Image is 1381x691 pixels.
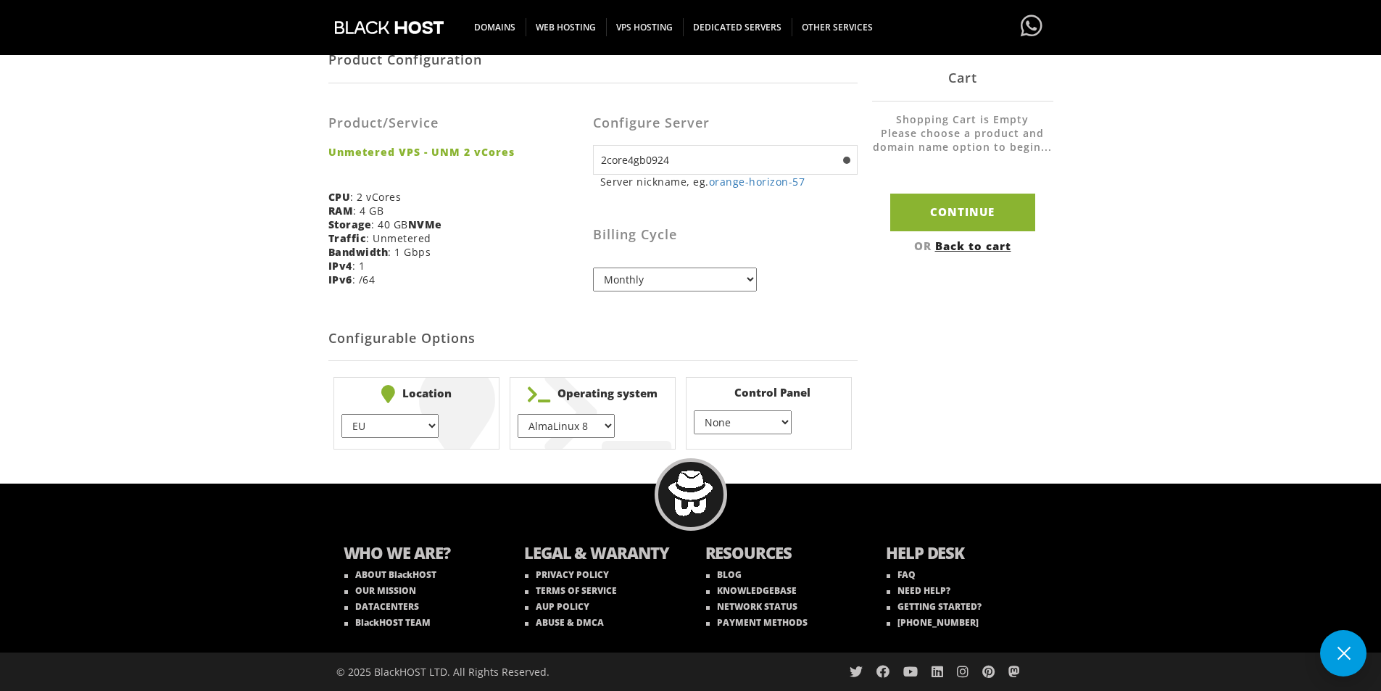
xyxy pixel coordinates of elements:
small: Server nickname, eg. [600,175,858,189]
div: Product Configuration [328,36,858,83]
b: IPv4 [328,259,352,273]
select: } } } } [694,410,791,434]
a: DATACENTERS [344,600,419,613]
b: Traffic [328,231,367,245]
a: BlackHOST TEAM [344,616,431,629]
a: NETWORK STATUS [706,600,797,613]
a: GETTING STARTED? [887,600,982,613]
span: VPS HOSTING [606,18,684,36]
select: } } } } } } [341,414,439,438]
li: Shopping Cart is Empty Please choose a product and domain name option to begin... [872,112,1053,168]
a: AUP POLICY [525,600,589,613]
b: RESOURCES [705,542,858,567]
b: Bandwidth [328,245,389,259]
span: DOMAINS [464,18,526,36]
b: NVMe [408,218,442,231]
div: OR [872,238,1053,252]
a: TERMS OF SERVICE [525,584,617,597]
a: NEED HELP? [887,584,950,597]
h3: Product/Service [328,116,582,131]
a: ABOUT BlackHOST [344,568,436,581]
h3: Billing Cycle [593,228,858,242]
b: CPU [328,190,351,204]
input: Hostname [593,145,858,175]
b: Storage [328,218,372,231]
h2: Configurable Options [328,317,858,361]
a: OUR MISSION [344,584,416,597]
a: Back to cart [935,238,1011,252]
a: BLOG [706,568,742,581]
span: OTHER SERVICES [792,18,883,36]
img: BlackHOST mascont, Blacky. [668,471,713,516]
b: Operating system [518,385,668,403]
b: IPv6 [328,273,352,286]
a: PRIVACY POLICY [525,568,609,581]
input: Continue [890,194,1035,231]
h3: Configure Server [593,116,858,131]
select: } } } } } } } } } } } } } } } } } } } } } [518,414,615,438]
a: KNOWLEDGEBASE [706,584,797,597]
b: HELP DESK [886,542,1038,567]
strong: Unmetered VPS - UNM 2 vCores [328,145,582,159]
span: WEB HOSTING [526,18,607,36]
a: FAQ [887,568,916,581]
div: © 2025 BlackHOST LTD. All Rights Reserved. [336,653,684,691]
div: : 2 vCores : 4 GB : 40 GB : Unmetered : 1 Gbps : 1 : /64 [328,94,593,297]
a: orange-horizon-57 [709,175,805,189]
a: ABUSE & DMCA [525,616,604,629]
span: DEDICATED SERVERS [683,18,792,36]
b: Location [341,385,492,403]
b: RAM [328,204,354,218]
div: Cart [872,54,1053,102]
b: WHO WE ARE? [344,542,496,567]
b: Control Panel [694,385,844,400]
a: PAYMENT METHODS [706,616,808,629]
b: LEGAL & WARANTY [524,542,676,567]
a: [PHONE_NUMBER] [887,616,979,629]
